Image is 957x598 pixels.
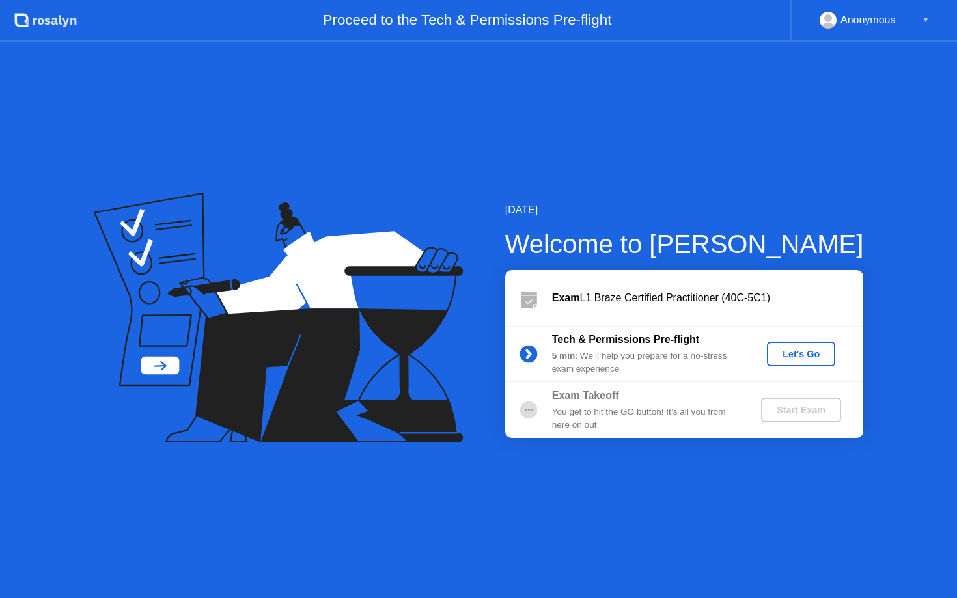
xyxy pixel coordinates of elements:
[552,349,740,376] div: : We’ll help you prepare for a no-stress exam experience
[922,12,929,29] div: ▼
[552,390,619,401] b: Exam Takeoff
[840,12,896,29] div: Anonymous
[552,292,580,303] b: Exam
[552,351,576,360] b: 5 min
[772,349,830,359] div: Let's Go
[552,405,740,432] div: You get to hit the GO button! It’s all you from here on out
[505,224,864,264] div: Welcome to [PERSON_NAME]
[552,334,699,345] b: Tech & Permissions Pre-flight
[505,202,864,218] div: [DATE]
[766,405,836,415] div: Start Exam
[767,342,835,366] button: Let's Go
[761,398,841,422] button: Start Exam
[552,290,863,306] div: L1 Braze Certified Practitioner (40C-5C1)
